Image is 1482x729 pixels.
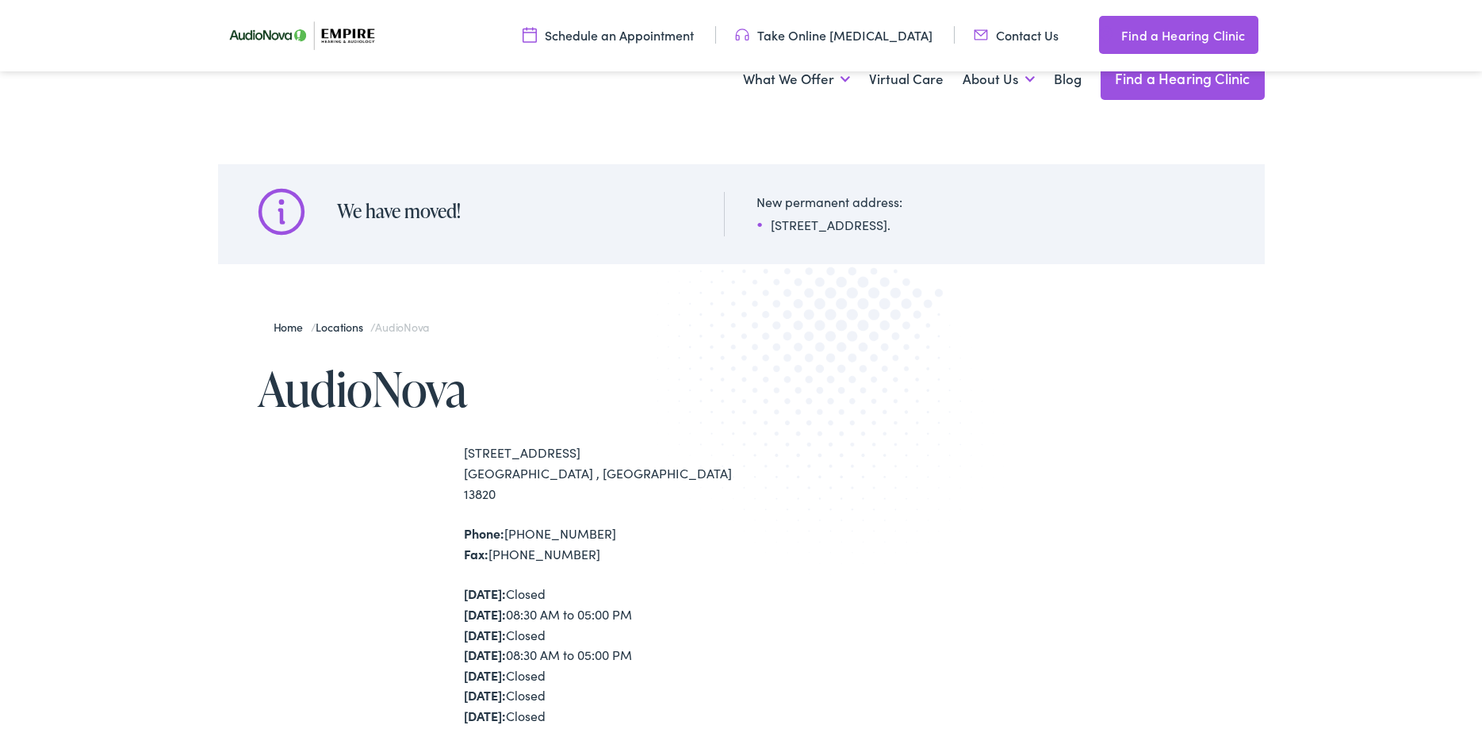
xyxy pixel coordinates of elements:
img: utility icon [974,26,988,44]
span: AudioNova [375,319,429,335]
strong: Phone: [464,524,504,542]
strong: [DATE]: [464,646,506,663]
li: [STREET_ADDRESS]. [756,215,902,234]
div: [PHONE_NUMBER] [PHONE_NUMBER] [464,524,741,564]
a: Take Online [MEDICAL_DATA] [735,26,932,44]
strong: [DATE]: [464,686,506,704]
div: New permanent address: [756,192,902,211]
a: About Us [963,50,1035,109]
h2: We have moved! [337,200,692,223]
a: Find a Hearing Clinic [1101,57,1265,100]
strong: [DATE]: [464,585,506,602]
img: utility icon [735,26,749,44]
strong: [DATE]: [464,626,506,643]
strong: [DATE]: [464,666,506,684]
a: Locations [316,319,370,335]
span: / / [274,319,430,335]
h1: AudioNova [258,363,741,415]
a: Contact Us [974,26,1059,44]
div: [STREET_ADDRESS] [GEOGRAPHIC_DATA] , [GEOGRAPHIC_DATA] 13820 [464,443,741,504]
a: Blog [1054,50,1082,109]
a: What We Offer [743,50,850,109]
a: Virtual Care [869,50,944,109]
a: Home [274,319,311,335]
strong: Fax: [464,545,488,562]
a: Schedule an Appointment [523,26,694,44]
strong: [DATE]: [464,605,506,623]
div: Closed 08:30 AM to 05:00 PM Closed 08:30 AM to 05:00 PM Closed Closed Closed [464,584,741,726]
strong: [DATE]: [464,707,506,724]
img: utility icon [523,26,537,44]
img: utility icon [1099,25,1113,44]
a: Find a Hearing Clinic [1099,16,1258,54]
